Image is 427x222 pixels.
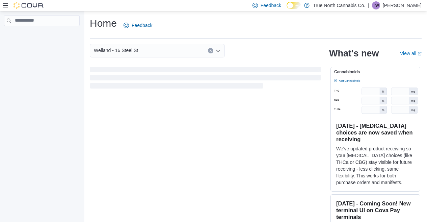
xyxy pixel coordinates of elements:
[121,19,155,32] a: Feedback
[132,22,152,29] span: Feedback
[90,17,117,30] h1: Home
[90,68,321,90] span: Loading
[336,122,415,143] h3: [DATE] - [MEDICAL_DATA] choices are now saved when receiving
[373,1,379,9] span: TW
[215,48,221,53] button: Open list of options
[287,2,301,9] input: Dark Mode
[400,51,422,56] a: View allExternal link
[336,145,415,186] p: We've updated product receiving so your [MEDICAL_DATA] choices (like THCa or CBG) stay visible fo...
[261,2,281,9] span: Feedback
[208,48,213,53] button: Clear input
[418,52,422,56] svg: External link
[14,2,44,9] img: Cova
[372,1,380,9] div: Trey Whitwell
[368,1,369,9] p: |
[94,46,138,54] span: Welland - 16 Steel St
[383,1,422,9] p: [PERSON_NAME]
[329,48,379,59] h2: What's new
[313,1,365,9] p: True North Cannabis Co.
[336,200,415,220] h3: [DATE] - Coming Soon! New terminal UI on Cova Pay terminals
[4,27,80,44] nav: Complex example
